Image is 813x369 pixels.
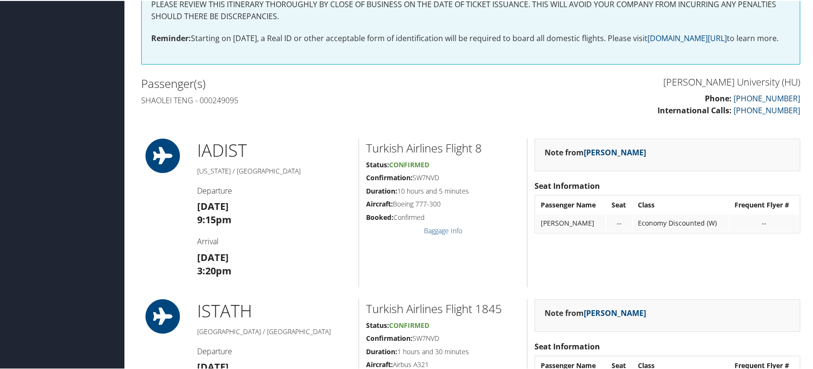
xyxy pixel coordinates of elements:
[535,340,600,351] strong: Seat Information
[366,172,412,181] strong: Confirmation:
[197,263,232,276] strong: 3:20pm
[197,184,351,195] h4: Departure
[366,212,520,221] h5: Confirmed
[657,104,732,115] strong: International Calls:
[633,214,728,231] td: Economy Discounted (W)
[197,212,232,225] strong: 9:15pm
[611,218,627,227] div: --
[197,199,229,212] strong: [DATE]
[141,75,464,91] h2: Passenger(s)
[734,92,800,103] a: [PHONE_NUMBER]
[536,214,606,231] td: [PERSON_NAME]
[366,359,520,369] h5: Airbus A321
[734,104,800,115] a: [PHONE_NUMBER]
[389,159,429,168] span: Confirmed
[366,212,393,221] strong: Booked:
[197,345,351,356] h4: Departure
[545,307,646,317] strong: Note from
[730,195,799,213] th: Frequent Flyer #
[197,326,351,336] h5: [GEOGRAPHIC_DATA] / [GEOGRAPHIC_DATA]
[705,92,732,103] strong: Phone:
[151,32,790,44] p: Starting on [DATE], a Real ID or other acceptable form of identification will be required to boar...
[366,139,520,155] h2: Turkish Airlines Flight 8
[366,333,412,342] strong: Confirmation:
[366,185,520,195] h5: 10 hours and 5 minutes
[197,298,351,322] h1: IST ATH
[366,320,389,329] strong: Status:
[389,320,429,329] span: Confirmed
[366,300,520,316] h2: Turkish Airlines Flight 1845
[478,75,801,88] h3: [PERSON_NAME] University (HU)
[633,195,728,213] th: Class
[366,198,520,208] h5: Boeing 777-300
[151,32,191,43] strong: Reminder:
[366,159,389,168] strong: Status:
[366,185,397,195] strong: Duration:
[197,250,229,263] strong: [DATE]
[197,165,351,175] h5: [US_STATE] / [GEOGRAPHIC_DATA]
[423,225,462,234] a: Baggage Info
[366,198,393,207] strong: Aircraft:
[366,359,393,368] strong: Aircraft:
[366,172,520,182] h5: SW7NVD
[536,195,606,213] th: Passenger Name
[584,146,646,157] a: [PERSON_NAME]
[197,138,351,162] h1: IAD IST
[535,180,600,190] strong: Seat Information
[735,218,794,227] div: --
[366,346,397,355] strong: Duration:
[366,333,520,342] h5: SW7NVD
[606,195,632,213] th: Seat
[584,307,646,317] a: [PERSON_NAME]
[545,146,646,157] strong: Note from
[141,94,464,105] h4: Shaolei Teng - 000249095
[647,32,727,43] a: [DOMAIN_NAME][URL]
[366,346,520,356] h5: 1 hours and 30 minutes
[197,235,351,246] h4: Arrival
